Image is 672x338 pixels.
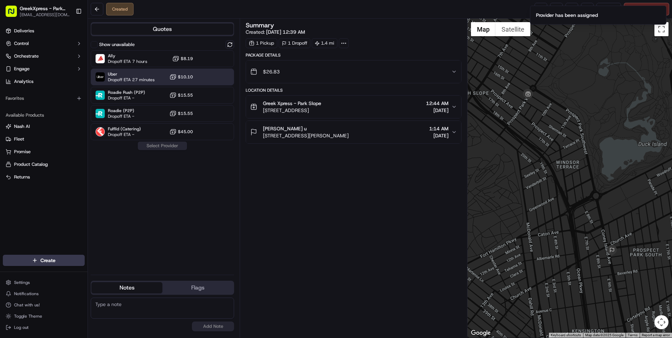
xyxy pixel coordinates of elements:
span: Uber [108,71,155,77]
img: Nash [7,7,21,21]
span: [STREET_ADDRESS][PERSON_NAME] [263,132,349,139]
span: Deliveries [14,28,34,34]
span: Map data ©2025 Google [585,333,623,337]
span: Dropoff ETA - [108,132,141,137]
span: $45.00 [178,129,193,135]
img: Google [469,329,492,338]
button: $8.19 [172,55,193,62]
span: Toggle Theme [14,313,42,319]
button: Chat with us! [3,300,85,310]
div: 1 Pickup [246,38,277,48]
button: Notifications [3,289,85,299]
span: Greek Xpress - Park Slope [263,100,321,107]
button: See all [109,90,128,98]
span: Created: [246,28,305,35]
button: Nash AI [3,121,85,132]
h3: Summary [246,22,274,28]
button: [EMAIL_ADDRESS][DOMAIN_NAME] [20,12,70,18]
a: Fleet [6,136,82,142]
span: Nash AI [14,123,30,130]
span: Product Catalog [14,161,48,168]
button: Promise [3,146,85,157]
div: Location Details [246,87,461,93]
span: Pylon [70,155,85,161]
span: $8.19 [181,56,193,61]
span: Dropoff ETA - [108,113,134,119]
a: Powered byPylon [50,155,85,161]
button: Start new chat [119,69,128,78]
a: Terms (opens in new tab) [628,333,638,337]
button: Engage [3,63,85,74]
button: $10.10 [169,73,193,80]
img: Roadie (P2P) [96,109,105,118]
span: Settings [14,280,30,285]
span: Orchestrate [14,53,39,59]
span: Notifications [14,291,39,297]
span: [DATE] 12:39 AM [266,29,305,35]
span: $15.55 [178,92,193,98]
a: Promise [6,149,82,155]
div: Past conversations [7,91,47,97]
a: Nash AI [6,123,82,130]
button: Create [3,255,85,266]
a: Product Catalog [6,161,82,168]
p: Welcome 👋 [7,28,128,39]
img: 1736555255976-a54dd68f-1ca7-489b-9aae-adbdc363a1c4 [14,109,20,115]
img: 1736555255976-a54dd68f-1ca7-489b-9aae-adbdc363a1c4 [7,67,20,80]
span: [PERSON_NAME] u [263,125,307,132]
a: Report a map error [642,333,670,337]
span: [PERSON_NAME] [22,109,57,115]
span: Returns [14,174,30,180]
span: Dropoff ETA 27 minutes [108,77,155,83]
span: Promise [14,149,31,155]
span: $26.83 [263,68,280,75]
button: Log out [3,323,85,332]
span: Create [40,257,56,264]
span: Roadie Rush (P2P) [108,90,145,95]
button: Show satellite imagery [496,22,530,36]
button: $45.00 [169,128,193,135]
span: Analytics [14,78,33,85]
span: $15.55 [178,111,193,116]
img: Roadie Rush (P2P) [96,91,105,100]
span: Knowledge Base [14,138,54,145]
button: Product Catalog [3,159,85,170]
span: Engage [14,66,30,72]
button: Toggle Theme [3,311,85,321]
button: Settings [3,278,85,287]
button: Map camera controls [654,315,668,329]
div: 📗 [7,139,13,144]
span: API Documentation [66,138,113,145]
span: Roadie (P2P) [108,108,134,113]
button: Returns [3,171,85,183]
span: $10.10 [178,74,193,80]
span: [DATE] [62,109,77,115]
span: Log out [14,325,28,330]
div: Favorites [3,93,85,104]
button: $26.83 [246,60,461,83]
span: Control [14,40,29,47]
a: 📗Knowledge Base [4,135,57,148]
span: [DATE] [429,132,448,139]
a: Open this area in Google Maps (opens a new window) [469,329,492,338]
button: Greek Xpress - Park Slope[STREET_ADDRESS]12:44 AM[DATE] [246,96,461,118]
button: $15.55 [169,110,193,117]
button: GreekXpress - Park Slope [20,5,70,12]
img: Uber [96,72,105,82]
span: [DATE] [426,107,448,114]
button: Quotes [91,24,233,35]
span: 1:14 AM [429,125,448,132]
span: 12:44 AM [426,100,448,107]
a: Analytics [3,76,85,87]
div: Package Details [246,52,461,58]
a: 💻API Documentation [57,135,116,148]
button: Fleet [3,134,85,145]
span: • [58,109,61,115]
div: 1.4 mi [312,38,337,48]
div: Provider has been assigned [536,12,598,19]
div: 💻 [59,139,65,144]
input: Got a question? Start typing here... [18,45,127,53]
button: Flags [162,282,233,293]
img: Fulflld (Catering) [96,127,105,136]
